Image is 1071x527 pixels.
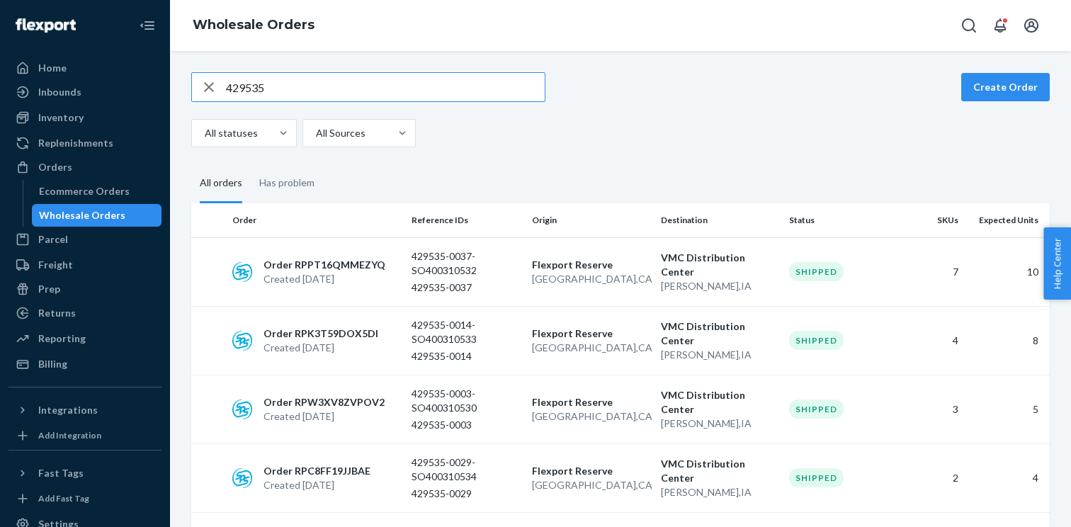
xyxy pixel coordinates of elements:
a: Inventory [8,106,161,129]
p: Created [DATE] [263,409,385,424]
p: 429535-0003-SO400310530 [412,387,521,415]
div: Parcel [38,232,68,246]
p: Flexport Reserve [532,327,650,341]
p: 429535-0037-SO400310532 [412,249,521,278]
p: VMC Distribution Center [661,251,778,279]
p: [GEOGRAPHIC_DATA] , CA [532,478,650,492]
iframe: Opens a widget where you can chat to one of our agents [979,484,1057,520]
p: Order RPW3XV8ZVPOV2 [263,395,385,409]
p: VMC Distribution Center [661,319,778,348]
p: VMC Distribution Center [661,457,778,485]
p: Flexport Reserve [532,395,650,409]
div: Replenishments [38,136,113,150]
p: Flexport Reserve [532,258,650,272]
p: [GEOGRAPHIC_DATA] , CA [532,341,650,355]
p: 429535-0029 [412,487,521,501]
p: [PERSON_NAME] , IA [661,485,778,499]
button: Open Search Box [955,11,983,40]
p: Order RPPT16QMMEZYQ [263,258,385,272]
a: Reporting [8,327,161,350]
div: Reporting [38,331,86,346]
div: Wholesale Orders [39,208,125,222]
a: Orders [8,156,161,178]
a: Freight [8,254,161,276]
a: Parcel [8,228,161,251]
img: Flexport logo [16,18,76,33]
input: Search orders [226,73,545,101]
a: Replenishments [8,132,161,154]
button: Open notifications [986,11,1014,40]
a: Prep [8,278,161,300]
p: [GEOGRAPHIC_DATA] , CA [532,272,650,286]
a: Inbounds [8,81,161,103]
div: Orders [38,160,72,174]
a: Add Integration [8,427,161,444]
p: 429535-0037 [412,280,521,295]
input: All statuses [203,126,205,140]
div: All orders [200,164,242,203]
img: sps-commerce logo [232,262,252,282]
p: Order RPK3T59DOX5DI [263,327,378,341]
div: Home [38,61,67,75]
div: Returns [38,306,76,320]
td: 3 [904,375,964,443]
p: 429535-0003 [412,418,521,432]
p: Created [DATE] [263,272,385,286]
div: Shipped [789,262,844,281]
p: VMC Distribution Center [661,388,778,416]
button: Help Center [1043,227,1071,300]
th: SKUs [904,203,964,237]
img: sps-commerce logo [232,399,252,419]
a: Home [8,57,161,79]
button: Fast Tags [8,462,161,484]
div: Fast Tags [38,466,84,480]
ol: breadcrumbs [181,5,326,46]
div: Prep [38,282,60,296]
div: Integrations [38,403,98,417]
button: Create Order [961,73,1050,101]
div: Has problem [259,164,314,201]
input: All Sources [314,126,316,140]
button: Integrations [8,399,161,421]
td: 2 [904,443,964,512]
th: Expected Units [964,203,1050,237]
th: Reference IDs [406,203,526,237]
p: Created [DATE] [263,478,370,492]
th: Destination [655,203,784,237]
div: Billing [38,357,67,371]
td: 8 [964,306,1050,375]
div: Ecommerce Orders [39,184,130,198]
th: Order [227,203,406,237]
th: Origin [526,203,655,237]
td: 10 [964,237,1050,306]
a: Add Fast Tag [8,490,161,507]
p: Created [DATE] [263,341,378,355]
a: Returns [8,302,161,324]
p: Order RPC8FF19JJBAE [263,464,370,478]
a: Ecommerce Orders [32,180,162,203]
th: Status [783,203,904,237]
div: Freight [38,258,73,272]
div: Shipped [789,331,844,350]
img: sps-commerce logo [232,331,252,351]
p: [PERSON_NAME] , IA [661,279,778,293]
p: [PERSON_NAME] , IA [661,416,778,431]
p: [GEOGRAPHIC_DATA] , CA [532,409,650,424]
td: 4 [904,306,964,375]
a: Billing [8,353,161,375]
a: Wholesale Orders [193,17,314,33]
div: Inbounds [38,85,81,99]
p: [PERSON_NAME] , IA [661,348,778,362]
td: 5 [964,375,1050,443]
p: 429535-0014 [412,349,521,363]
div: Inventory [38,110,84,125]
button: Open account menu [1017,11,1045,40]
img: sps-commerce logo [232,468,252,488]
div: Shipped [789,468,844,487]
p: 429535-0014-SO400310533 [412,318,521,346]
a: Wholesale Orders [32,204,162,227]
td: 4 [964,443,1050,512]
button: Close Navigation [133,11,161,40]
div: Shipped [789,399,844,419]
